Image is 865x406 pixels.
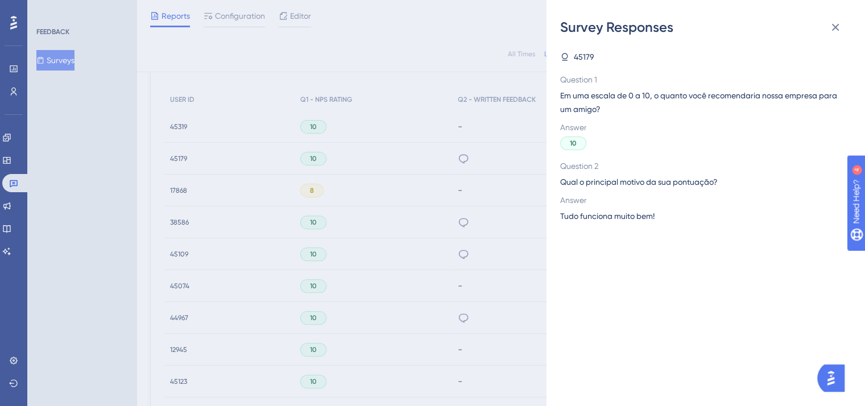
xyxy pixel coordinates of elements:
[560,121,842,134] span: Answer
[560,73,842,86] span: Question 1
[560,89,842,116] span: Em uma escala de 0 a 10, o quanto você recomendaria nossa empresa para um amigo?
[560,193,842,207] span: Answer
[570,139,577,148] span: 10
[560,159,842,173] span: Question 2
[817,361,851,395] iframe: UserGuiding AI Assistant Launcher
[79,6,82,15] div: 4
[560,18,851,36] div: Survey Responses
[27,3,71,16] span: Need Help?
[560,209,655,223] span: Tudo funciona muito bem!
[574,50,594,64] span: 45179
[560,175,842,189] span: Qual o principal motivo da sua pontuação?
